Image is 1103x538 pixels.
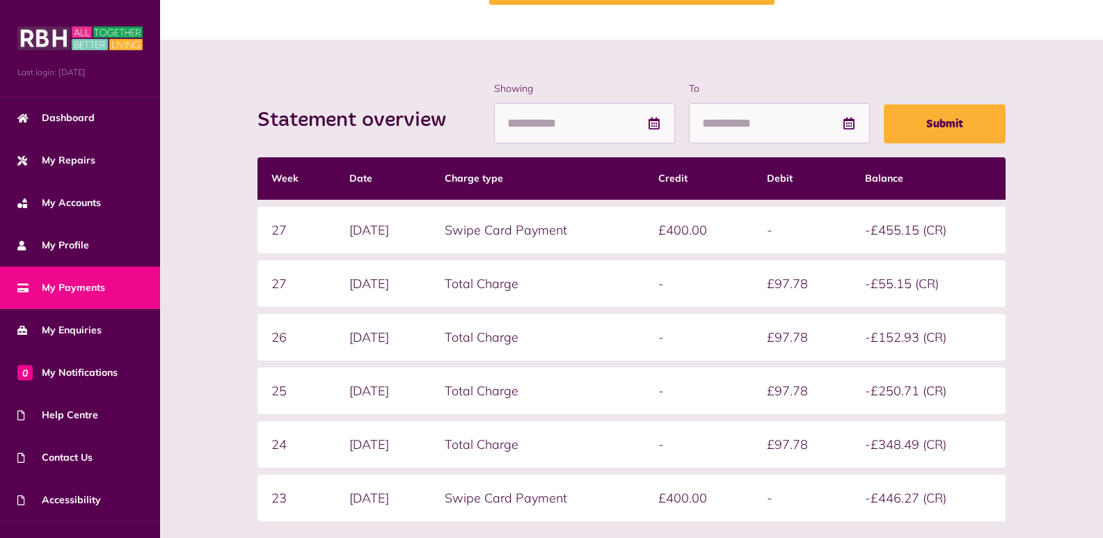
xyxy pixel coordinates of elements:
[17,111,95,125] span: Dashboard
[17,153,95,168] span: My Repairs
[257,207,335,253] td: 27
[851,207,1006,253] td: -£455.15 (CR)
[753,421,851,468] td: £97.78
[335,207,431,253] td: [DATE]
[753,157,851,200] th: Debit
[335,260,431,307] td: [DATE]
[335,421,431,468] td: [DATE]
[753,367,851,414] td: £97.78
[17,24,143,52] img: MyRBH
[431,367,644,414] td: Total Charge
[644,260,753,307] td: -
[17,280,105,295] span: My Payments
[17,493,101,507] span: Accessibility
[851,367,1006,414] td: -£250.71 (CR)
[884,104,1006,143] button: Submit
[431,421,644,468] td: Total Charge
[257,367,335,414] td: 25
[17,196,101,210] span: My Accounts
[851,314,1006,361] td: -£152.93 (CR)
[431,314,644,361] td: Total Charge
[257,314,335,361] td: 26
[851,260,1006,307] td: -£55.15 (CR)
[17,365,33,380] span: 0
[644,367,753,414] td: -
[644,314,753,361] td: -
[689,81,870,96] label: To
[753,260,851,307] td: £97.78
[335,157,431,200] th: Date
[431,207,644,253] td: Swipe Card Payment
[753,207,851,253] td: -
[494,81,675,96] label: Showing
[17,66,143,79] span: Last login: [DATE]
[335,475,431,521] td: [DATE]
[335,314,431,361] td: [DATE]
[17,238,89,253] span: My Profile
[17,323,102,338] span: My Enquiries
[644,157,753,200] th: Credit
[335,367,431,414] td: [DATE]
[17,450,93,465] span: Contact Us
[851,421,1006,468] td: -£348.49 (CR)
[644,421,753,468] td: -
[257,260,335,307] td: 27
[644,207,753,253] td: £400.00
[257,108,460,133] h2: Statement overview
[431,475,644,521] td: Swipe Card Payment
[257,475,335,521] td: 23
[431,157,644,200] th: Charge type
[851,157,1006,200] th: Balance
[257,421,335,468] td: 24
[17,365,118,380] span: My Notifications
[17,408,98,422] span: Help Centre
[851,475,1006,521] td: -£446.27 (CR)
[431,260,644,307] td: Total Charge
[257,157,335,200] th: Week
[753,475,851,521] td: -
[644,475,753,521] td: £400.00
[753,314,851,361] td: £97.78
